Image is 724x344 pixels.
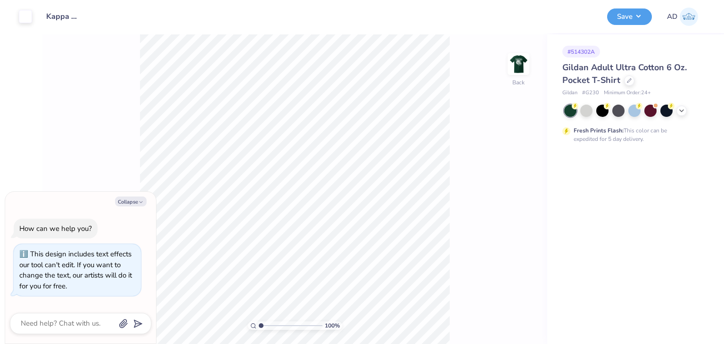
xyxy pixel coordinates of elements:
[562,62,687,86] span: Gildan Adult Ultra Cotton 6 Oz. Pocket T-Shirt
[607,8,652,25] button: Save
[582,89,599,97] span: # G230
[574,127,624,134] strong: Fresh Prints Flash:
[604,89,651,97] span: Minimum Order: 24 +
[667,11,677,22] span: AD
[39,7,85,26] input: Untitled Design
[19,249,132,291] div: This design includes text effects our tool can't edit. If you want to change the text, our artist...
[115,197,147,206] button: Collapse
[680,8,698,26] img: Anjali Dilish
[574,126,690,143] div: This color can be expedited for 5 day delivery.
[509,55,528,74] img: Back
[667,8,698,26] a: AD
[562,89,577,97] span: Gildan
[325,321,340,330] span: 100 %
[512,78,525,87] div: Back
[19,224,92,233] div: How can we help you?
[562,46,600,57] div: # 514302A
